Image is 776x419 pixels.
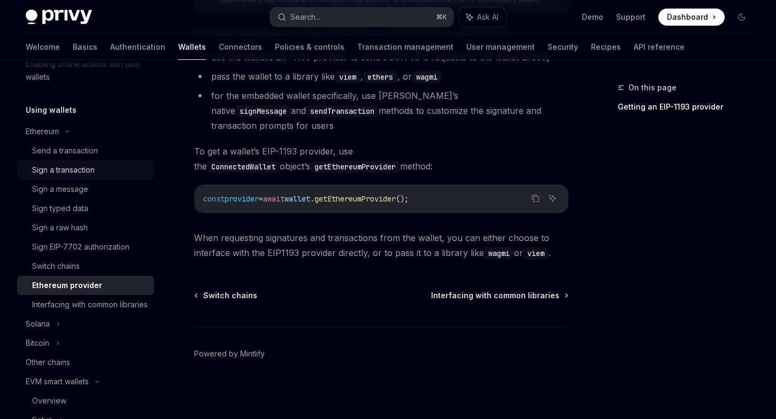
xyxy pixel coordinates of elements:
[528,191,542,205] button: Copy the contents from the code block
[17,295,154,314] a: Interfacing with common libraries
[306,105,379,117] code: sendTransaction
[26,10,92,25] img: dark logo
[110,34,165,60] a: Authentication
[431,290,559,301] span: Interfacing with common libraries
[263,194,285,204] span: await
[32,144,98,157] div: Send a transaction
[270,7,454,27] button: Search...⌘K
[26,337,49,350] div: Bitcoin
[466,34,535,60] a: User management
[194,69,568,84] li: pass the wallet to a library like , , or
[17,199,154,218] a: Sign typed data
[667,12,708,22] span: Dashboard
[26,34,60,60] a: Welcome
[310,194,314,204] span: .
[32,202,88,215] div: Sign typed data
[17,257,154,276] a: Switch chains
[285,194,310,204] span: wallet
[32,183,88,196] div: Sign a message
[363,71,397,83] code: ethers
[194,348,265,359] a: Powered by Mintlify
[203,290,257,301] span: Switch chains
[17,141,154,160] a: Send a transaction
[178,34,206,60] a: Wallets
[616,12,646,22] a: Support
[545,191,559,205] button: Ask AI
[634,34,685,60] a: API reference
[235,105,291,117] code: signMessage
[194,144,568,174] span: To get a wallet’s EIP-1193 provider, use the object’s method:
[26,375,89,388] div: EVM smart wallets
[459,7,506,27] button: Ask AI
[17,180,154,199] a: Sign a message
[314,194,396,204] span: getEthereumProvider
[32,240,129,253] div: Sign EIP-7702 authorization
[26,356,70,369] div: Other chains
[17,276,154,295] a: Ethereum provider
[582,12,603,22] a: Demo
[591,34,621,60] a: Recipes
[335,71,360,83] code: viem
[203,194,225,204] span: const
[17,160,154,180] a: Sign a transaction
[548,34,578,60] a: Security
[396,194,409,204] span: ();
[477,12,498,22] span: Ask AI
[17,218,154,237] a: Sign a raw hash
[484,247,514,259] code: wagmi
[26,317,50,330] div: Solana
[733,9,750,26] button: Toggle dark mode
[32,394,66,407] div: Overview
[17,353,154,372] a: Other chains
[195,290,257,301] a: Switch chains
[17,237,154,257] a: Sign EIP-7702 authorization
[32,279,102,292] div: Ethereum provider
[32,164,95,176] div: Sign a transaction
[194,230,568,260] span: When requesting signatures and transactions from the wallet, you can either choose to interface w...
[225,194,259,204] span: provider
[658,9,725,26] a: Dashboard
[310,161,400,173] code: getEthereumProvider
[32,298,148,311] div: Interfacing with common libraries
[357,34,454,60] a: Transaction management
[73,34,97,60] a: Basics
[17,391,154,410] a: Overview
[523,247,549,259] code: viem
[26,104,76,117] h5: Using wallets
[412,71,442,83] code: wagmi
[290,11,320,24] div: Search...
[618,98,759,115] a: Getting an EIP-1193 provider
[436,13,447,21] span: ⌘ K
[431,290,567,301] a: Interfacing with common libraries
[628,81,677,94] span: On this page
[275,34,344,60] a: Policies & controls
[32,260,80,273] div: Switch chains
[26,125,59,138] div: Ethereum
[259,194,263,204] span: =
[194,88,568,133] li: for the embedded wallet specifically, use [PERSON_NAME]’s native and methods to customize the sig...
[219,34,262,60] a: Connectors
[207,161,280,173] code: ConnectedWallet
[32,221,88,234] div: Sign a raw hash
